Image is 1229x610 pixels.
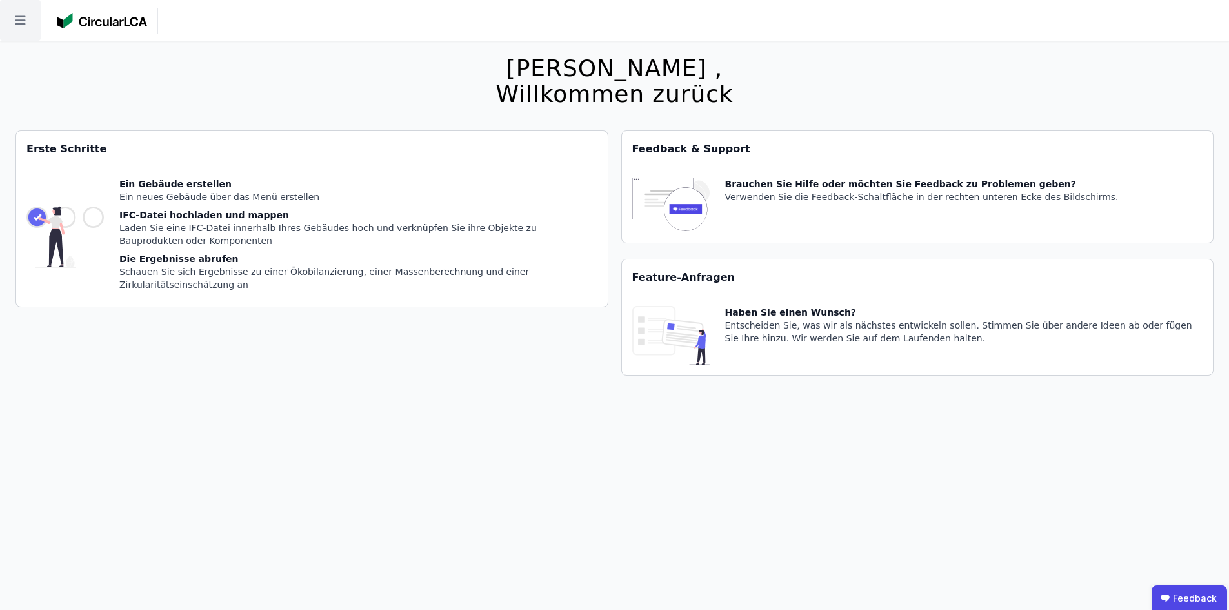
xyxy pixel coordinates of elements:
div: Entscheiden Sie, was wir als nächstes entwickeln sollen. Stimmen Sie über andere Ideen ab oder fü... [725,319,1203,345]
img: feedback-icon-HCTs5lye.svg [632,178,710,232]
img: getting_started_tile-DrF_GRSv.svg [26,178,104,296]
div: Feedback & Support [622,131,1214,167]
div: Haben Sie einen Wunsch? [725,306,1203,319]
div: Die Ergebnisse abrufen [119,252,597,265]
div: Erste Schritte [16,131,608,167]
div: Feature-Anfragen [622,259,1214,296]
div: Laden Sie eine IFC-Datei innerhalb Ihres Gebäudes hoch und verknüpfen Sie ihre Objekte zu Bauprod... [119,221,597,247]
div: Schauen Sie sich Ergebnisse zu einer Ökobilanzierung, einer Massenberechnung und einer Zirkularit... [119,265,597,291]
div: Ein Gebäude erstellen [119,178,597,190]
div: IFC-Datei hochladen und mappen [119,208,597,221]
div: Willkommen zurück [495,81,733,107]
div: [PERSON_NAME] , [495,56,733,81]
div: Brauchen Sie Hilfe oder möchten Sie Feedback zu Problemen geben? [725,178,1119,190]
div: Verwenden Sie die Feedback-Schaltfläche in der rechten unteren Ecke des Bildschirms. [725,190,1119,203]
div: Ein neues Gebäude über das Menü erstellen [119,190,597,203]
img: feature_request_tile-UiXE1qGU.svg [632,306,710,365]
img: Concular [57,13,147,28]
